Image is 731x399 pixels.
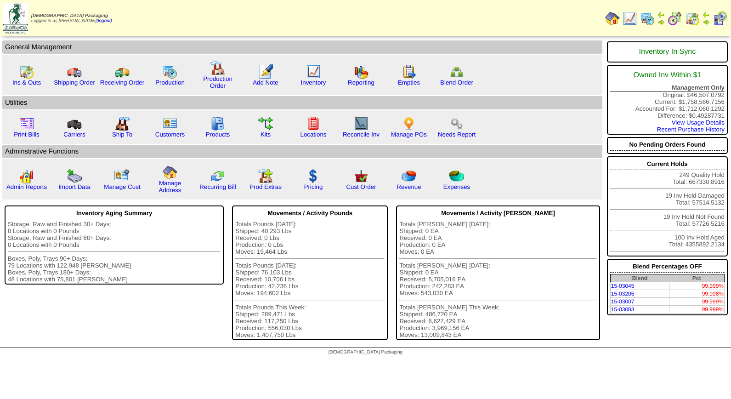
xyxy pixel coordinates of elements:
img: factory2.gif [115,116,130,131]
a: Recent Purchase History [657,126,725,133]
a: Reporting [348,79,374,86]
img: orders.gif [258,64,273,79]
th: Pct [669,274,724,282]
a: Empties [398,79,420,86]
img: calendarcustomer.gif [713,11,727,26]
div: Inventory In Sync [610,43,725,61]
td: Adminstrative Functions [2,145,602,158]
span: Logged in as [PERSON_NAME] [31,13,112,23]
div: Storage, Raw and Finished 30+ Days: 0 Locations with 0 Pounds Storage, Raw and Finished 60+ Days:... [8,221,221,283]
div: Blend Percentages OFF [610,261,725,273]
img: line_graph.gif [306,64,321,79]
a: Recurring Bill [199,183,236,190]
span: [DEMOGRAPHIC_DATA] Packaging [329,350,402,355]
td: 99.999% [669,282,724,290]
td: 99.998% [669,290,724,298]
a: Carriers [63,131,85,138]
a: Cust Order [346,183,376,190]
a: Prod Extras [249,183,282,190]
img: dollar.gif [306,169,321,183]
img: managecust.png [114,169,131,183]
img: workflow.gif [258,116,273,131]
a: Print Bills [14,131,40,138]
div: Totals Pounds [DATE]: Shipped: 40,293 Lbs Received: 0 Lbs Production: 0 Lbs Moves: 19,464 Lbs Tot... [235,221,385,338]
img: calendarprod.gif [163,64,177,79]
img: customers.gif [163,116,177,131]
a: Admin Reports [6,183,47,190]
a: 15-03007 [611,298,635,305]
div: Movements / Activity Pounds [235,207,385,219]
img: calendarinout.gif [19,64,34,79]
img: workflow.png [449,116,464,131]
td: General Management [2,40,602,54]
a: 15-03205 [611,291,635,297]
div: 249 Quality Hold Total: 667330.8916 19 Inv Hold Damaged Total: 57514.5132 19 Inv Hold Not Found T... [607,156,728,256]
td: 99.999% [669,306,724,313]
img: truck2.gif [115,64,130,79]
a: Production [155,79,185,86]
img: po.png [402,116,416,131]
th: Blend [610,274,669,282]
a: Manage Address [159,180,181,194]
div: Totals [PERSON_NAME] [DATE]: Shipped: 0 EA Received: 0 EA Production: 0 EA Moves: 0 EA Totals [PE... [399,221,596,338]
img: reconcile.gif [210,169,225,183]
td: 99.999% [669,298,724,306]
a: View Usage Details [672,119,725,126]
img: calendarblend.gif [668,11,682,26]
img: truck3.gif [67,116,82,131]
img: cust_order.png [354,169,368,183]
img: arrowright.gif [703,18,710,26]
td: Utilities [2,96,602,109]
a: Receiving Order [100,79,144,86]
img: invoice2.gif [19,116,34,131]
img: line_graph.gif [623,11,637,26]
a: Production Order [203,75,232,89]
a: Products [206,131,230,138]
a: Needs Report [438,131,476,138]
a: Reconcile Inv [343,131,380,138]
a: Revenue [397,183,421,190]
img: graph.gif [354,64,368,79]
a: Ship To [112,131,132,138]
div: Owned Inv Within $1 [610,67,725,84]
img: arrowleft.gif [703,11,710,18]
a: Ins & Outs [12,79,41,86]
img: network.png [449,64,464,79]
div: No Pending Orders Found [610,139,725,151]
img: import.gif [67,169,82,183]
div: Original: $46,507.0792 Current: $1,758,566.7156 Accounted For: $1,712,060.1292 Difference: $0.492... [607,65,728,135]
img: workorder.gif [402,64,416,79]
div: Inventory Aging Summary [8,207,221,219]
a: Expenses [443,183,470,190]
img: arrowright.gif [657,18,665,26]
a: 15-03045 [611,283,635,289]
img: calendarinout.gif [685,11,700,26]
a: Add Note [253,79,278,86]
img: cabinet.gif [210,116,225,131]
img: home.gif [163,165,177,180]
a: 15-03083 [611,306,635,313]
a: Shipping Order [54,79,95,86]
div: Management Only [610,84,725,91]
a: Manage Cust [104,183,140,190]
img: pie_chart2.png [449,169,464,183]
span: [DEMOGRAPHIC_DATA] Packaging [31,13,108,18]
img: home.gif [605,11,620,26]
img: pie_chart.png [402,169,416,183]
a: (logout) [96,18,112,23]
img: factory.gif [210,61,225,75]
a: Customers [155,131,185,138]
img: graph2.png [19,169,34,183]
a: Import Data [58,183,91,190]
div: Current Holds [610,158,725,170]
div: Movements / Activity [PERSON_NAME] [399,207,596,219]
a: Pricing [304,183,323,190]
img: line_graph2.gif [354,116,368,131]
a: Manage POs [391,131,427,138]
img: zoroco-logo-small.webp [3,3,28,34]
img: arrowleft.gif [657,11,665,18]
img: truck.gif [67,64,82,79]
img: calendarprod.gif [640,11,655,26]
a: Inventory [301,79,326,86]
a: Kits [261,131,271,138]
